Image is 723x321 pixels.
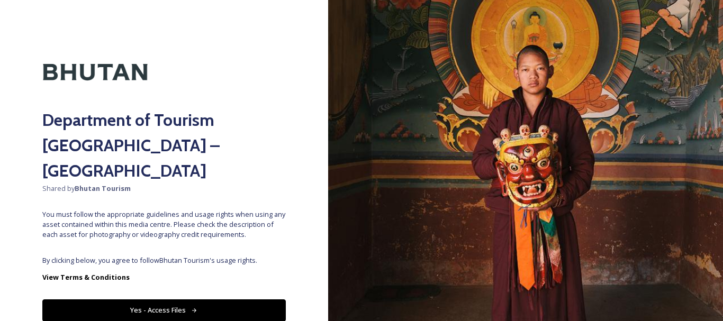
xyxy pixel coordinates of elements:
img: Kingdom-of-Bhutan-Logo.png [42,42,148,102]
h2: Department of Tourism [GEOGRAPHIC_DATA] – [GEOGRAPHIC_DATA] [42,107,286,184]
button: Yes - Access Files [42,299,286,321]
a: View Terms & Conditions [42,271,286,283]
span: Shared by [42,184,286,194]
strong: Bhutan Tourism [75,184,131,193]
span: You must follow the appropriate guidelines and usage rights when using any asset contained within... [42,209,286,240]
span: By clicking below, you agree to follow Bhutan Tourism 's usage rights. [42,255,286,265]
strong: View Terms & Conditions [42,272,130,282]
